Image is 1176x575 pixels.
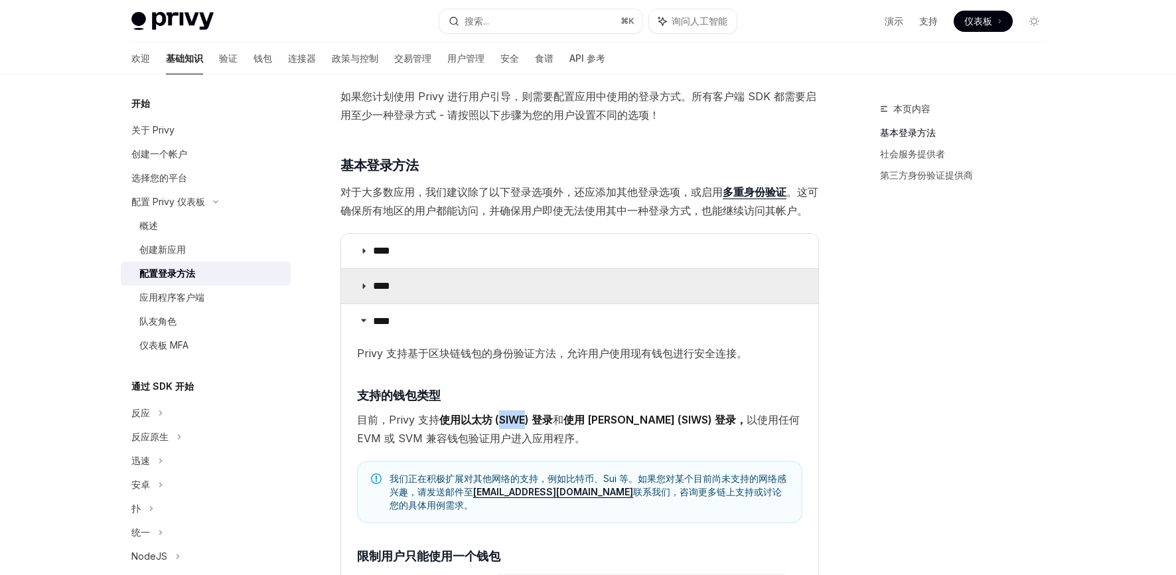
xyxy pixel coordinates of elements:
[131,98,150,109] font: 开始
[139,244,186,255] font: 创建新应用
[121,166,291,190] a: 选择您的平台
[649,9,737,33] button: 询问人工智能
[535,52,553,64] font: 食谱
[131,172,187,183] font: 选择您的平台
[447,52,484,64] font: 用户管理
[131,12,214,31] img: 灯光标志
[340,157,418,173] font: 基本登录方法
[131,196,205,207] font: 配置 Privy 仪表板
[880,165,1055,186] a: 第三方身份验证提供商
[340,90,816,122] font: 如果您计划使用 Privy 进行用户引导，则需要配置应用中使用的登录方式。所有客户端 SDK 都需要启用至少一种登录方式 - 请按照以下步骤为您的用户设置不同的选项！
[447,42,484,74] a: 用户管理
[357,388,441,402] font: 支持的钱包类型
[628,16,634,26] font: K
[121,118,291,142] a: 关于 Privy
[254,42,272,74] a: 钱包
[672,15,727,27] font: 询问人工智能
[371,473,382,484] svg: 笔记
[964,15,992,27] font: 仪表板
[885,15,903,27] font: 演示
[121,333,291,357] a: 仪表板 MFA
[121,214,291,238] a: 概述
[1023,11,1045,32] button: 切换暗模式
[465,15,489,27] font: 搜索...
[880,122,1055,143] a: 基本登录方法
[139,220,158,231] font: 概述
[121,309,291,333] a: 队友角色
[139,291,204,303] font: 应用程序客户端
[139,315,177,327] font: 队友角色
[121,142,291,166] a: 创建一个帐户
[500,52,519,64] font: 安全
[131,455,150,466] font: 迅速
[131,550,167,562] font: NodeJS
[357,413,439,426] font: 目前，Privy 支持
[139,268,195,279] font: 配置登录方法
[954,11,1013,32] a: 仪表板
[131,479,150,490] font: 安卓
[131,148,187,159] font: 创建一个帐户
[553,413,563,426] font: 和
[131,52,150,64] font: 欢迎
[880,143,1055,165] a: 社会服务提供者
[473,486,633,497] font: [EMAIL_ADDRESS][DOMAIN_NAME]
[723,185,786,199] a: 多重身份验证
[219,52,238,64] font: 验证
[166,52,203,64] font: 基础知识
[131,431,169,442] font: 反应原生
[131,503,141,514] font: 扑
[473,486,633,498] a: [EMAIL_ADDRESS][DOMAIN_NAME]
[332,42,378,74] a: 政策与控制
[340,185,723,199] font: 对于大多数应用，我们建议除了以下登录选项外，还应添加其他登录选项，或启用
[723,185,786,199] font: 多重身份验证
[880,127,936,138] font: 基本登录方法
[288,42,316,74] a: 连接器
[569,52,605,64] font: API 参考
[919,15,938,27] font: 支持
[439,9,642,33] button: 搜索...⌘K
[357,347,747,360] font: Privy 支持基于区块链钱包的身份验证方法，允许用户使用现有钱包进行安全连接。
[131,407,150,418] font: 反应
[390,473,786,497] font: 我们正在积极扩展对其他网络的支持，例如比特币、Sui 等。如果您对某个目前尚未支持的网络感兴趣，请发送邮件至
[394,52,431,64] font: 交易管理
[880,169,973,181] font: 第三方身份验证提供商
[569,42,605,74] a: API 参考
[535,42,553,74] a: 食谱
[893,103,930,114] font: 本页内容
[121,238,291,262] a: 创建新应用
[131,527,150,538] font: 统一
[563,413,747,426] font: 使用 [PERSON_NAME] (SIWS) 登录，
[131,124,175,135] font: 关于 Privy
[131,380,194,392] font: 通过 SDK 开始
[254,52,272,64] font: 钱包
[121,262,291,286] a: 配置登录方法
[919,15,938,28] a: 支持
[288,52,316,64] font: 连接器
[885,15,903,28] a: 演示
[439,413,553,426] font: 使用以太坊 (SIWE) 登录
[139,339,188,351] font: 仪表板 MFA
[219,42,238,74] a: 验证
[394,42,431,74] a: 交易管理
[500,42,519,74] a: 安全
[621,16,628,26] font: ⌘
[332,52,378,64] font: 政策与控制
[166,42,203,74] a: 基础知识
[357,549,500,563] font: 限制用户只能使用一个钱包
[880,148,945,159] font: 社会服务提供者
[121,286,291,309] a: 应用程序客户端
[131,42,150,74] a: 欢迎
